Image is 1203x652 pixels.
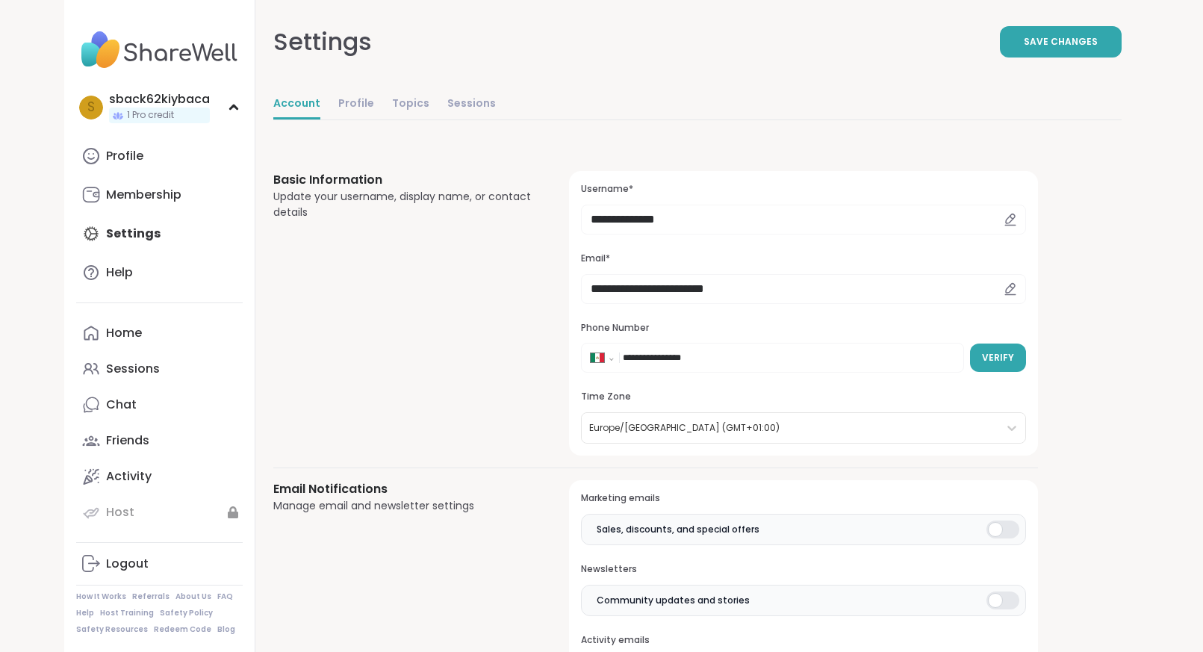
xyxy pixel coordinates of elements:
[106,556,149,572] div: Logout
[217,624,235,635] a: Blog
[76,255,243,291] a: Help
[106,361,160,377] div: Sessions
[106,187,181,203] div: Membership
[581,634,1025,647] h3: Activity emails
[273,90,320,119] a: Account
[597,594,750,607] span: Community updates and stories
[109,91,210,108] div: sback62kiybaca
[273,171,534,189] h3: Basic Information
[76,351,243,387] a: Sessions
[76,423,243,459] a: Friends
[76,387,243,423] a: Chat
[581,322,1025,335] h3: Phone Number
[273,480,534,498] h3: Email Notifications
[581,492,1025,505] h3: Marketing emails
[106,325,142,341] div: Home
[106,148,143,164] div: Profile
[76,624,148,635] a: Safety Resources
[160,608,213,618] a: Safety Policy
[76,494,243,530] a: Host
[106,264,133,281] div: Help
[132,592,170,602] a: Referrals
[273,498,534,514] div: Manage email and newsletter settings
[100,608,154,618] a: Host Training
[106,504,134,521] div: Host
[106,432,149,449] div: Friends
[581,183,1025,196] h3: Username*
[76,24,243,76] img: ShareWell Nav Logo
[106,468,152,485] div: Activity
[217,592,233,602] a: FAQ
[581,252,1025,265] h3: Email*
[154,624,211,635] a: Redeem Code
[597,523,759,536] span: Sales, discounts, and special offers
[581,563,1025,576] h3: Newsletters
[1024,35,1098,49] span: Save Changes
[970,344,1026,372] button: Verify
[338,90,374,119] a: Profile
[273,189,534,220] div: Update your username, display name, or contact details
[76,138,243,174] a: Profile
[392,90,429,119] a: Topics
[1000,26,1122,58] button: Save Changes
[76,177,243,213] a: Membership
[273,24,372,60] div: Settings
[127,109,174,122] span: 1 Pro credit
[76,592,126,602] a: How It Works
[581,391,1025,403] h3: Time Zone
[76,546,243,582] a: Logout
[106,397,137,413] div: Chat
[87,98,95,117] span: s
[76,315,243,351] a: Home
[76,459,243,494] a: Activity
[447,90,496,119] a: Sessions
[175,592,211,602] a: About Us
[76,608,94,618] a: Help
[982,351,1014,364] span: Verify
